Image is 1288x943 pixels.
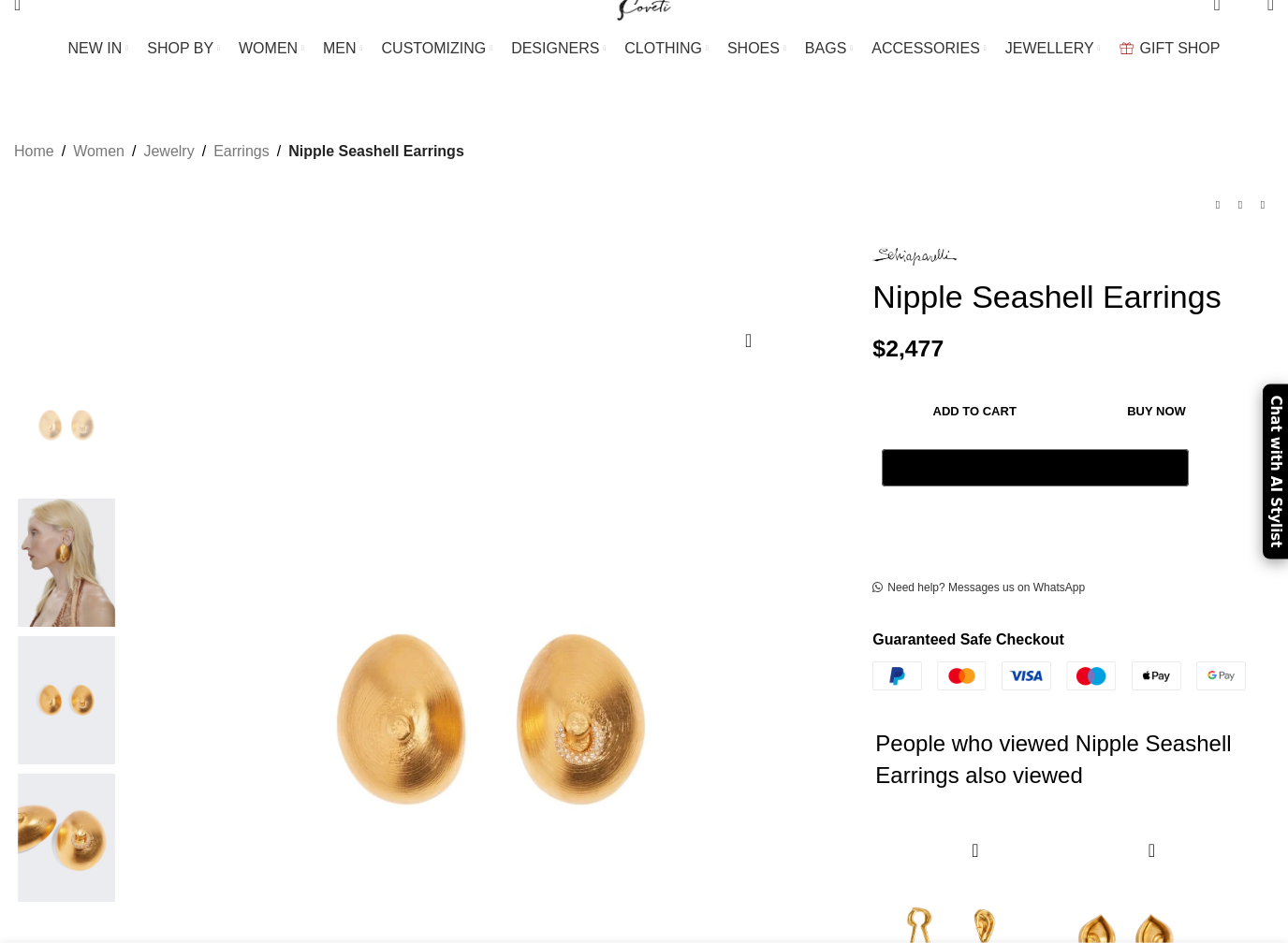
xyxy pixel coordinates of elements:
a: DESIGNERS [511,30,606,67]
a: ACCESSORIES [871,30,987,67]
a: Women [73,139,124,164]
a: Next product [1251,194,1274,216]
a: Quick view [1140,839,1164,863]
a: CUSTOMIZING [382,30,493,67]
a: BAGS [805,30,853,67]
a: SHOES [727,30,786,67]
span: WOMEN [239,39,298,57]
a: WOMEN [239,30,304,67]
img: guaranteed-safe-checkout-bordered.j [872,661,1246,691]
span: Nipple Seashell Earrings [288,139,464,164]
span: NEW IN [68,39,123,57]
img: Schiaparelli [872,248,957,266]
a: CLOTHING [624,30,709,67]
span: CLOTHING [624,39,702,57]
img: Schiaparelli Earrings [9,636,124,764]
span: ACCESSORIES [871,39,980,57]
button: Add to cart [882,391,1067,430]
span: DESIGNERS [511,39,599,57]
a: JEWELLERY [1005,30,1101,67]
img: schiaparelli jewelry [9,499,124,627]
nav: Breadcrumb [14,139,464,164]
img: GiftBag [1120,42,1134,54]
a: NEW IN [68,30,129,67]
h2: People who viewed Nipple Seashell Earrings also viewed [875,690,1249,828]
span: GIFT SHOP [1140,39,1221,57]
div: Main navigation [5,30,1283,67]
iframe: Secure express checkout frame [878,497,1192,542]
span: SHOES [727,39,780,57]
button: Buy now [1076,391,1237,430]
span: CUSTOMIZING [382,39,487,57]
a: Jewelry [143,139,194,164]
a: GIFT SHOP [1120,30,1221,67]
button: Pay with GPay [882,449,1188,486]
h1: Nipple Seashell Earrings [872,278,1274,316]
strong: Guaranteed Safe Checkout [872,631,1064,647]
span: MEN [323,39,357,57]
img: Nipple Seashell Earrings [9,361,124,489]
span: SHOP BY [147,39,213,57]
img: Schiaparelli Jewelry [9,774,124,902]
a: MEN [323,30,362,67]
a: SHOP BY [147,30,220,67]
bdi: 2,477 [872,336,944,361]
a: Earrings [213,139,270,164]
a: Quick view [963,839,987,863]
a: Previous product [1207,194,1229,216]
span: $ [872,336,885,361]
span: JEWELLERY [1005,39,1094,57]
span: BAGS [805,39,846,57]
a: Home [14,139,54,164]
a: Need help? Messages us on WhatsApp [872,581,1085,596]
